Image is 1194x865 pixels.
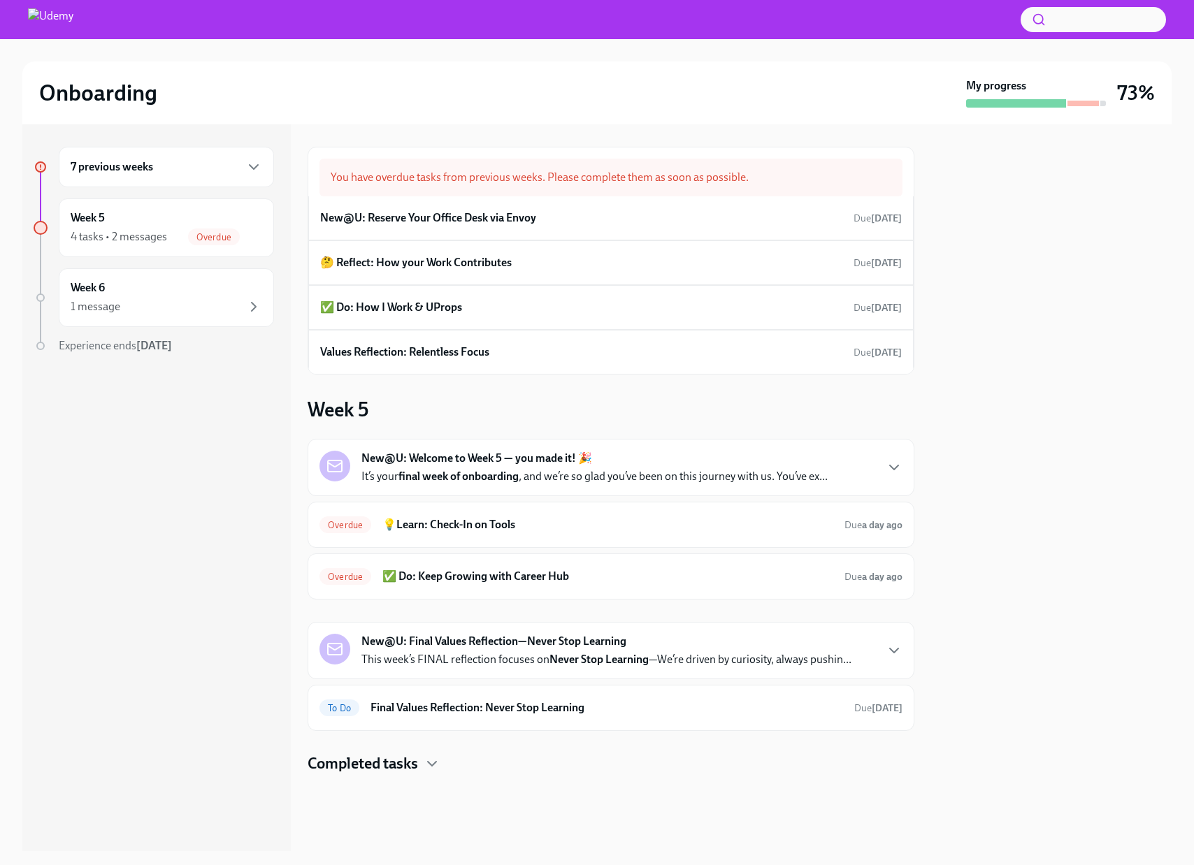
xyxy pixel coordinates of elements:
span: To Do [319,703,359,713]
div: 4 tasks • 2 messages [71,229,167,245]
strong: New@U: Final Values Reflection—Never Stop Learning [361,634,626,649]
strong: [DATE] [136,339,172,352]
strong: final week of onboarding [398,470,519,483]
h6: Final Values Reflection: Never Stop Learning [371,700,843,715]
span: Overdue [319,520,371,530]
a: 🤔 Reflect: How your Work ContributesDue[DATE] [320,252,902,273]
h6: New@U: Reserve Your Office Desk via Envoy [320,210,536,226]
p: This week’s FINAL reflection focuses on —We’re driven by curiosity, always pushin... [361,652,851,667]
h3: 73% [1117,80,1155,106]
strong: New@U: Welcome to Week 5 — you made it! 🎉 [361,451,592,466]
h6: Week 6 [71,280,105,296]
span: Due [854,257,902,269]
h6: 💡Learn: Check-In on Tools [382,517,833,532]
p: It’s your , and we’re so glad you’ve been on this journey with us. You’ve ex... [361,469,828,484]
span: September 27th, 2025 11:00 [844,518,902,532]
div: 1 message [71,299,120,314]
span: Overdue [188,232,240,242]
a: Values Reflection: Relentless FocusDue[DATE] [320,342,902,363]
h6: Values Reflection: Relentless Focus [320,344,489,360]
a: Overdue💡Learn: Check-In on ToolsDuea day ago [319,514,902,536]
strong: [DATE] [872,702,902,714]
a: New@U: Reserve Your Office Desk via EnvoyDue[DATE] [320,208,902,228]
span: September 27th, 2025 11:00 [844,570,902,583]
a: Week 61 message [34,268,274,327]
strong: [DATE] [871,302,902,314]
span: September 22nd, 2025 11:00 [854,346,902,359]
h6: Week 5 [71,210,105,226]
strong: [DATE] [871,257,902,269]
strong: a day ago [862,571,902,583]
strong: My progress [966,78,1026,94]
img: Udemy [28,8,73,31]
h2: Onboarding [39,79,157,107]
strong: a day ago [862,519,902,531]
span: Due [844,519,902,531]
span: Due [854,212,902,224]
a: Week 54 tasks • 2 messagesOverdue [34,198,274,257]
a: To DoFinal Values Reflection: Never Stop LearningDue[DATE] [319,697,902,719]
a: ✅ Do: How I Work & UPropsDue[DATE] [320,297,902,318]
span: Due [854,347,902,358]
strong: [DATE] [871,212,902,224]
strong: [DATE] [871,347,902,358]
h6: ✅ Do: Keep Growing with Career Hub [382,569,833,584]
strong: Never Stop Learning [549,653,649,666]
h4: Completed tasks [308,753,418,774]
span: September 29th, 2025 11:00 [854,702,902,715]
span: August 30th, 2025 13:00 [854,212,902,225]
div: Completed tasks [308,753,914,774]
span: Overdue [319,572,371,582]
span: September 20th, 2025 11:00 [854,256,902,270]
div: You have overdue tasks from previous weeks. Please complete them as soon as possible. [319,159,902,196]
h6: 7 previous weeks [71,159,153,175]
span: Due [854,702,902,714]
span: September 20th, 2025 11:00 [854,301,902,314]
h3: Week 5 [308,397,368,422]
a: Overdue✅ Do: Keep Growing with Career HubDuea day ago [319,565,902,588]
span: Due [844,571,902,583]
span: Experience ends [59,339,172,352]
h6: ✅ Do: How I Work & UProps [320,300,462,315]
span: Due [854,302,902,314]
h6: 🤔 Reflect: How your Work Contributes [320,255,512,270]
div: 7 previous weeks [59,147,274,187]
